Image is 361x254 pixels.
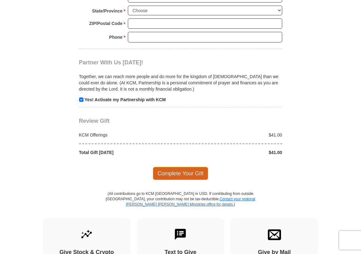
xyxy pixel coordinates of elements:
p: Together, we can reach more people and do more for the kingdom of [DEMOGRAPHIC_DATA] than we coul... [79,73,282,92]
img: give-by-stock.svg [80,228,93,241]
strong: ZIP/Postal Code [89,19,123,28]
div: KCM Offerings [76,132,181,138]
span: Partner With Us [DATE]! [79,59,143,66]
span: Review Gift [79,118,110,124]
strong: Phone [109,33,123,42]
div: $41.00 [181,149,286,156]
div: $41.00 [181,132,286,138]
strong: State/Province [92,7,123,15]
span: Complete Your Gift [153,167,208,180]
p: (All contributions go to KCM [GEOGRAPHIC_DATA] in USD. If contributing from outside [GEOGRAPHIC_D... [106,191,256,218]
strong: Yes! Activate my Partnership with KCM [84,97,166,102]
img: envelope.svg [268,228,281,241]
div: Total Gift [DATE] [76,149,181,156]
img: text-to-give.svg [174,228,187,241]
